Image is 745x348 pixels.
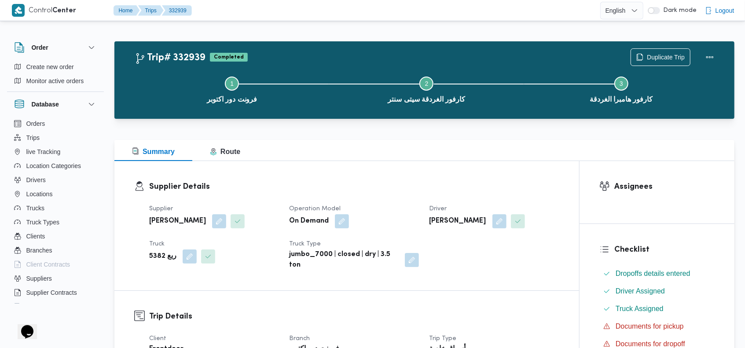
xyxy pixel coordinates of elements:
[149,216,206,227] b: [PERSON_NAME]
[9,313,37,339] iframe: chat widget
[149,251,176,262] b: ربع 5382
[289,206,341,212] span: Operation Model
[616,304,664,314] span: Truck Assigned
[214,55,244,60] b: Completed
[11,60,100,74] button: Create new order
[429,336,457,341] span: Trip Type
[616,270,690,277] span: Dropoffs details entered
[616,305,664,312] span: Truck Assigned
[616,287,665,295] span: Driver Assigned
[53,7,77,14] b: Center
[26,245,52,256] span: Branches
[26,189,53,199] span: Locations
[11,159,100,173] button: Location Categories
[210,148,240,155] span: Route
[149,181,559,193] h3: Supplier Details
[7,60,104,92] div: Order
[701,48,719,66] button: Actions
[11,145,100,159] button: live Tracking
[26,217,59,227] span: Truck Types
[600,284,715,298] button: Driver Assigned
[388,94,465,105] span: كارفور الغردقة سيتى سنتر
[616,322,684,330] span: Documents for pickup
[11,286,100,300] button: Supplier Contracts
[616,286,665,297] span: Driver Assigned
[11,243,100,257] button: Branches
[600,319,715,333] button: Documents for pickup
[11,173,100,187] button: Drivers
[26,203,44,213] span: Trucks
[26,273,52,284] span: Suppliers
[162,5,192,16] button: 332939
[7,117,104,307] div: Database
[631,48,690,66] button: Duplicate Trip
[616,268,690,279] span: Dropoffs details entered
[425,80,429,87] span: 2
[11,201,100,215] button: Trucks
[26,76,84,86] span: Monitor active orders
[289,241,321,247] span: Truck Type
[11,229,100,243] button: Clients
[11,257,100,271] button: Client Contracts
[26,301,48,312] span: Devices
[616,340,685,348] span: Documents for dropoff
[149,311,559,322] h3: Trip Details
[132,148,175,155] span: Summary
[26,147,61,157] span: live Tracking
[11,300,100,314] button: Devices
[32,99,59,110] h3: Database
[289,249,398,271] b: jumbo_7000 | closed | dry | 3.5 ton
[600,302,715,316] button: Truck Assigned
[11,271,100,286] button: Suppliers
[600,267,715,281] button: Dropoffs details entered
[590,94,653,105] span: كارفور هامبرا الغردقة
[210,53,248,62] span: Completed
[14,42,97,53] button: Order
[647,52,685,62] span: Duplicate Trip
[429,216,486,227] b: [PERSON_NAME]
[26,62,74,72] span: Create new order
[26,259,70,270] span: Client Contracts
[149,241,165,247] span: Truck
[11,131,100,145] button: Trips
[207,94,257,105] span: فرونت دور اكتوبر
[14,99,97,110] button: Database
[329,66,524,112] button: كارفور الغردقة سيتى سنتر
[149,206,173,212] span: Supplier
[12,4,25,17] img: X8yXhbKr1z7QwAAAABJRU5ErkJggg==
[289,336,310,341] span: Branch
[26,118,45,129] span: Orders
[11,117,100,131] button: Orders
[614,181,715,193] h3: Assignees
[135,66,329,112] button: فرونت دور اكتوبر
[289,216,329,227] b: On Demand
[620,80,623,87] span: 3
[32,42,48,53] h3: Order
[135,52,206,64] h2: Trip# 332939
[26,132,40,143] span: Trips
[26,287,77,298] span: Supplier Contracts
[26,161,81,171] span: Location Categories
[660,7,697,14] span: Dark mode
[26,175,46,185] span: Drivers
[614,244,715,256] h3: Checklist
[524,66,719,112] button: كارفور هامبرا الغردقة
[616,321,684,332] span: Documents for pickup
[11,187,100,201] button: Locations
[114,5,140,16] button: Home
[11,215,100,229] button: Truck Types
[701,2,738,19] button: Logout
[230,80,234,87] span: 1
[11,74,100,88] button: Monitor active orders
[138,5,164,16] button: Trips
[26,231,45,242] span: Clients
[429,206,447,212] span: Driver
[716,5,734,16] span: Logout
[149,336,166,341] span: Client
